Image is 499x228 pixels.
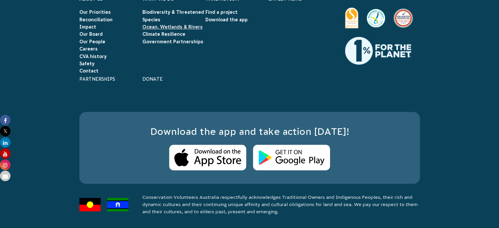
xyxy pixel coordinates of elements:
[253,145,330,171] img: Android Store Logo
[79,17,113,22] a: Reconciliation
[79,54,107,59] a: CVA history
[79,61,94,66] a: Safety
[79,68,98,73] a: Contact
[142,31,185,37] a: Climate Resilience
[79,31,103,37] a: Our Board
[79,46,98,52] a: Careers
[142,39,203,44] a: Government Partnerships
[79,198,129,211] img: Flags
[205,10,238,15] a: Find a project
[79,39,105,44] a: Our People
[93,125,407,138] h3: Download the app and take action [DATE]!
[142,76,163,82] a: Donate
[79,76,115,82] a: Partnerships
[205,17,248,22] a: Download the app
[142,194,420,215] p: Conservation Volunteers Australia respectfully acknowledges Traditional Owners and Indigenous Peo...
[79,10,111,15] a: Our Priorities
[169,145,246,171] img: Apple Store Logo
[79,24,96,30] a: Impact
[142,24,203,30] a: Ocean, Wetlands & Rivers
[142,10,204,22] a: Biodiversity & Threatened Species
